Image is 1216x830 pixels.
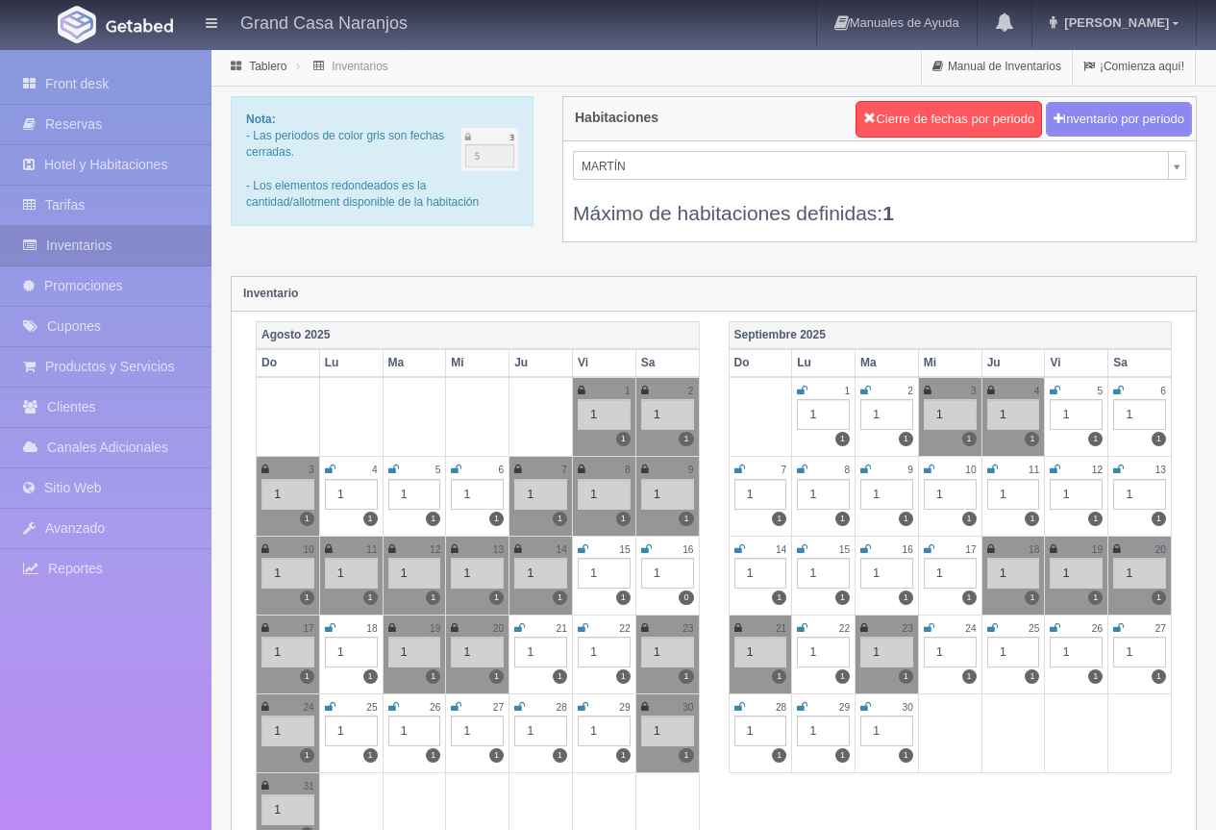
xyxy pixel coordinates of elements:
small: 20 [1155,544,1166,555]
label: 1 [1088,591,1103,605]
div: 1 [325,558,378,589]
label: 1 [616,512,631,526]
label: 1 [1152,432,1166,446]
small: 14 [776,544,786,555]
th: Ju [509,349,573,377]
small: 6 [1160,386,1166,396]
div: Máximo de habitaciones definidas: [573,180,1186,227]
div: 1 [797,558,850,589]
small: 17 [303,623,313,634]
small: 2 [688,386,694,396]
div: 1 [451,479,504,510]
div: 1 [1050,637,1103,667]
div: 1 [578,479,631,510]
small: 24 [303,702,313,713]
div: 1 [924,399,977,430]
label: 1 [1025,432,1039,446]
small: 11 [1029,465,1039,475]
small: 16 [903,544,913,555]
div: 1 [451,716,504,746]
div: 1 [1050,479,1103,510]
div: 1 [734,716,787,746]
small: 29 [839,702,850,713]
th: Vi [1045,349,1108,377]
small: 19 [1092,544,1103,555]
label: 0 [679,591,693,605]
label: 1 [962,669,977,684]
div: 1 [388,558,441,589]
small: 15 [619,544,630,555]
div: 1 [578,637,631,667]
label: 1 [1152,669,1166,684]
label: 1 [835,512,850,526]
small: 3 [309,465,314,475]
label: 1 [679,748,693,763]
small: 23 [682,623,693,634]
label: 1 [363,748,378,763]
small: 15 [839,544,850,555]
small: 30 [903,702,913,713]
div: 1 [1050,558,1103,589]
div: 1 [261,479,314,510]
strong: Inventario [243,287,298,300]
div: 1 [388,637,441,667]
label: 1 [553,669,567,684]
small: 1 [844,386,850,396]
small: 6 [498,465,504,475]
div: 1 [514,637,567,667]
label: 1 [1088,432,1103,446]
div: 1 [578,558,631,589]
label: 1 [1152,512,1166,526]
label: 1 [1025,591,1039,605]
a: ¡Comienza aquí! [1073,48,1195,86]
label: 1 [772,669,786,684]
small: 9 [688,465,694,475]
label: 1 [835,748,850,763]
small: 18 [366,623,377,634]
div: 1 [1113,479,1166,510]
small: 16 [682,544,693,555]
div: 1 [924,479,977,510]
a: Tablero [249,60,286,73]
label: 1 [426,669,440,684]
label: 1 [553,748,567,763]
div: 1 [1113,558,1166,589]
small: 28 [776,702,786,713]
label: 1 [962,591,977,605]
small: 12 [1092,465,1103,475]
label: 1 [300,512,314,526]
label: 1 [679,512,693,526]
div: 1 [1113,399,1166,430]
img: Getabed [106,18,173,33]
small: 8 [844,465,850,475]
label: 1 [363,591,378,605]
div: 1 [734,558,787,589]
label: 1 [489,591,504,605]
label: 1 [363,669,378,684]
div: 1 [924,637,977,667]
div: 1 [325,637,378,667]
label: 1 [489,669,504,684]
label: 1 [300,669,314,684]
a: Manual de Inventarios [922,48,1072,86]
label: 1 [679,432,693,446]
label: 1 [772,512,786,526]
div: - Las periodos de color gris son fechas cerradas. - Los elementos redondeados es la cantidad/allo... [231,96,534,226]
small: 26 [430,702,440,713]
small: 10 [303,544,313,555]
h4: Habitaciones [575,111,658,125]
small: 10 [965,465,976,475]
small: 5 [1098,386,1104,396]
label: 1 [1088,512,1103,526]
label: 1 [363,512,378,526]
small: 25 [1029,623,1039,634]
div: 1 [1050,399,1103,430]
small: 9 [907,465,913,475]
div: 1 [261,794,314,825]
div: 1 [578,399,631,430]
small: 13 [493,544,504,555]
small: 25 [366,702,377,713]
label: 1 [426,512,440,526]
small: 2 [907,386,913,396]
small: 20 [493,623,504,634]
